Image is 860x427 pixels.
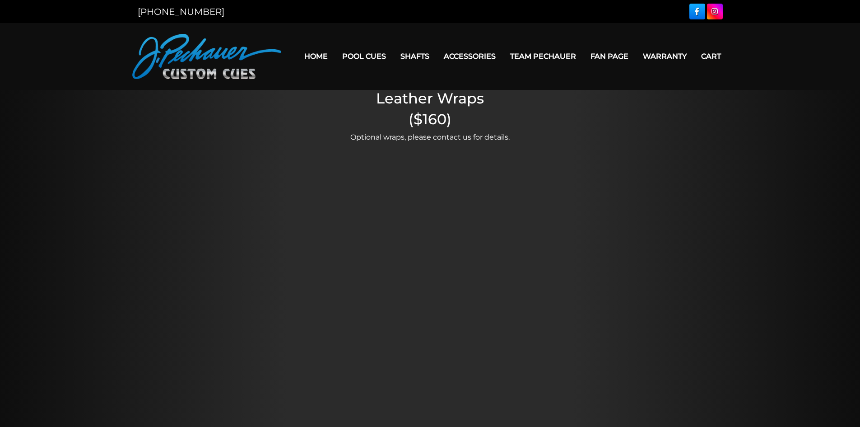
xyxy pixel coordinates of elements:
a: Fan Page [583,45,636,68]
a: Home [297,45,335,68]
a: Team Pechauer [503,45,583,68]
a: [PHONE_NUMBER] [138,6,224,17]
a: Cart [694,45,728,68]
a: Warranty [636,45,694,68]
a: Accessories [437,45,503,68]
img: Pechauer Custom Cues [132,34,281,79]
a: Pool Cues [335,45,393,68]
a: Shafts [393,45,437,68]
